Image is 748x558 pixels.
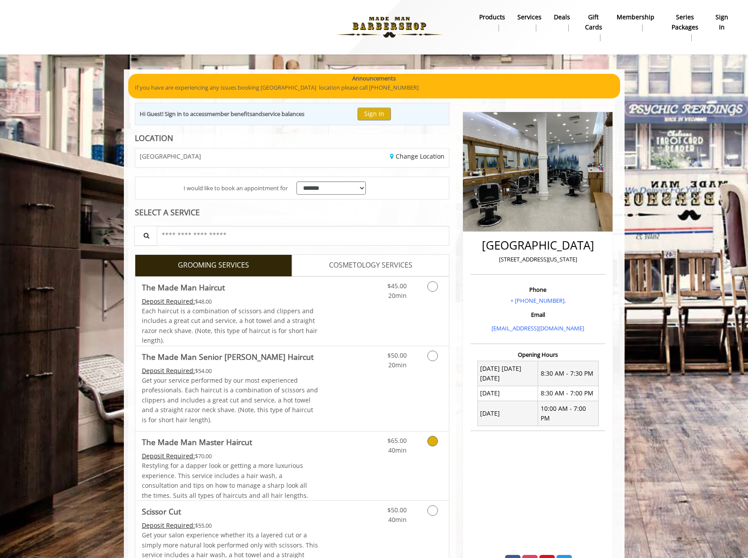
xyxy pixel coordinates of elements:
[548,11,576,34] a: DealsDeals
[510,297,566,304] a: + [PHONE_NUMBER].
[142,376,318,425] p: Get your service performed by our most experienced professionals. Each haircut is a combination o...
[473,312,603,318] h3: Email
[709,11,735,34] a: sign insign in
[477,386,538,401] td: [DATE]
[142,297,318,306] div: $48.00
[358,108,391,120] button: Sign In
[387,282,407,290] span: $45.00
[142,366,195,375] span: This service needs some Advance to be paid before we block your appointment
[140,109,304,119] div: Hi Guest! Sign in to access and
[142,351,314,363] b: The Made Man Senior [PERSON_NAME] Haircut
[617,12,654,22] b: Membership
[178,260,249,271] span: GROOMING SERVICES
[554,12,570,22] b: Deals
[661,11,709,43] a: Series packagesSeries packages
[142,521,318,530] div: $55.00
[470,351,605,358] h3: Opening Hours
[387,506,407,514] span: $50.00
[473,255,603,264] p: [STREET_ADDRESS][US_STATE]
[388,361,407,369] span: 20min
[142,461,308,499] span: Restyling for a dapper look or getting a more luxurious experience. This service includes a hair ...
[352,74,396,83] b: Announcements
[388,515,407,524] span: 40min
[582,12,604,32] b: gift cards
[538,401,599,426] td: 10:00 AM - 7:00 PM
[511,11,548,34] a: ServicesServices
[135,133,173,143] b: LOCATION
[142,307,318,344] span: Each haircut is a combination of scissors and clippers and includes a great cut and service, a ho...
[329,3,450,51] img: Made Man Barbershop logo
[388,446,407,454] span: 40min
[134,226,157,246] button: Service Search
[473,11,511,34] a: Productsproducts
[140,153,201,159] span: [GEOGRAPHIC_DATA]
[667,12,703,32] b: Series packages
[135,83,614,92] p: If you have are experiencing any issues booking [GEOGRAPHIC_DATA] location please call [PHONE_NUM...
[262,110,304,118] b: service balances
[387,351,407,359] span: $50.00
[473,239,603,252] h2: [GEOGRAPHIC_DATA]
[576,11,611,43] a: Gift cardsgift cards
[142,452,195,460] span: This service needs some Advance to be paid before we block your appointment
[473,286,603,293] h3: Phone
[142,436,252,448] b: The Made Man Master Haircut
[611,11,661,34] a: MembershipMembership
[477,401,538,426] td: [DATE]
[142,521,195,529] span: This service needs some Advance to be paid before we block your appointment
[538,361,599,386] td: 8:30 AM - 7:30 PM
[207,110,252,118] b: member benefits
[477,361,538,386] td: [DATE] [DATE] [DATE]
[388,291,407,300] span: 20min
[715,12,729,32] b: sign in
[517,12,542,22] b: Services
[142,297,195,305] span: This service needs some Advance to be paid before we block your appointment
[538,386,599,401] td: 8:30 AM - 7:00 PM
[135,208,450,217] div: SELECT A SERVICE
[390,152,444,160] a: Change Location
[142,451,318,461] div: $70.00
[329,260,412,271] span: COSMETOLOGY SERVICES
[387,436,407,445] span: $65.00
[479,12,505,22] b: products
[142,366,318,376] div: $54.00
[184,184,288,193] span: I would like to book an appointment for
[142,505,181,518] b: Scissor Cut
[491,324,584,332] a: [EMAIL_ADDRESS][DOMAIN_NAME]
[142,281,225,293] b: The Made Man Haircut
